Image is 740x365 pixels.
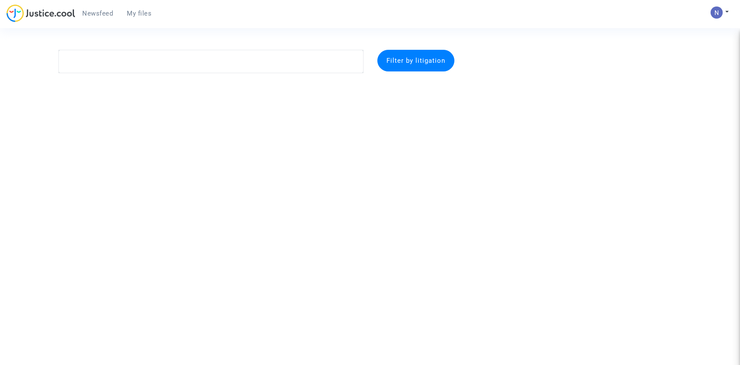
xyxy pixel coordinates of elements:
a: My files [120,7,158,20]
span: Newsfeed [82,10,113,17]
a: Newsfeed [75,7,120,20]
img: ACg8ocLbdXnmRFmzhNqwOPt_sjleXT1r-v--4sGn8-BO7_nRuDcVYw=s96-c [711,6,723,19]
span: Filter by litigation [386,57,445,65]
img: jc-logo.svg [6,4,75,22]
span: My files [127,10,151,17]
